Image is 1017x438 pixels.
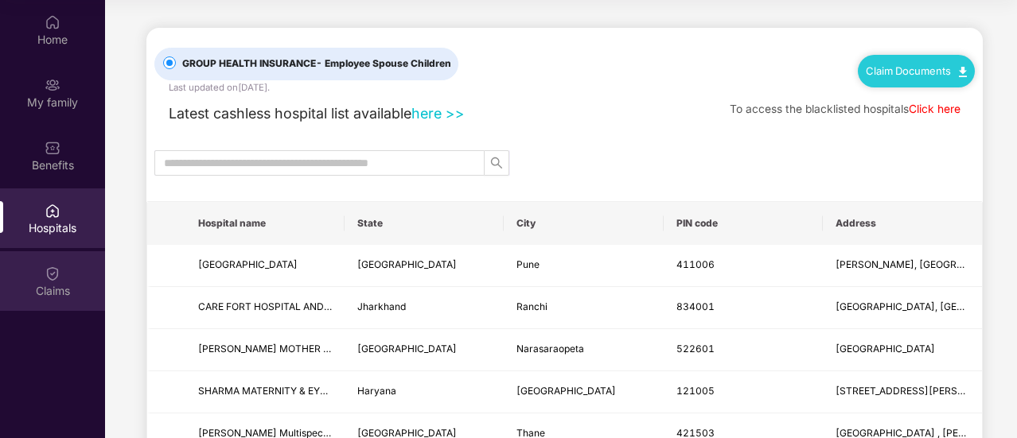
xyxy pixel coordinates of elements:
[836,385,1007,397] span: [STREET_ADDRESS][PERSON_NAME]
[198,343,425,355] span: [PERSON_NAME] MOTHER AND CHILD HOSPITAL
[198,300,442,312] span: CARE FORT HOSPITAL AND RESEARCH FOUNDATION
[45,140,60,156] img: svg+xml;base64,PHN2ZyBpZD0iQmVuZWZpdHMiIHhtbG5zPSJodHRwOi8vd3d3LnczLm9yZy8yMDAwL3N2ZyIgd2lkdGg9Ij...
[185,329,345,371] td: SRI SRINIVASA MOTHER AND CHILD HOSPITAL
[357,258,457,270] span: [GEOGRAPHIC_DATA]
[345,329,504,371] td: Andhra Pradesh
[345,371,504,413] td: Haryana
[836,343,935,355] span: [GEOGRAPHIC_DATA]
[185,202,345,245] th: Hospital name
[504,287,663,329] td: Ranchi
[185,371,345,413] td: SHARMA MATERNITY & EYE CENTRE
[823,245,982,287] td: Siddharth Mension, Pune Nagar Road, Opp Agakhan Palace
[169,105,411,122] span: Latest cashless hospital list available
[176,56,458,72] span: GROUP HEALTH INSURANCE
[909,103,961,115] a: Click here
[345,202,504,245] th: State
[504,245,663,287] td: Pune
[484,150,509,176] button: search
[823,329,982,371] td: Palnadu Road, Beside Municiple Library
[198,385,366,397] span: SHARMA MATERNITY & EYE CENTRE
[411,105,465,122] a: here >>
[836,217,969,230] span: Address
[516,258,540,270] span: Pune
[664,202,823,245] th: PIN code
[185,287,345,329] td: CARE FORT HOSPITAL AND RESEARCH FOUNDATION
[45,14,60,30] img: svg+xml;base64,PHN2ZyBpZD0iSG9tZSIgeG1sbnM9Imh0dHA6Ly93d3cudzMub3JnLzIwMDAvc3ZnIiB3aWR0aD0iMjAiIG...
[45,77,60,93] img: svg+xml;base64,PHN2ZyB3aWR0aD0iMjAiIGhlaWdodD0iMjAiIHZpZXdCb3g9IjAgMCAyMCAyMCIgZmlsbD0ibm9uZSIgeG...
[345,245,504,287] td: Maharashtra
[516,300,547,312] span: Ranchi
[316,57,451,69] span: - Employee Spouse Children
[504,202,663,245] th: City
[357,385,396,397] span: Haryana
[676,258,715,270] span: 411006
[676,385,715,397] span: 121005
[198,258,298,270] span: [GEOGRAPHIC_DATA]
[823,202,982,245] th: Address
[823,287,982,329] td: KONKA RD, LOWER BAZAR
[357,343,457,355] span: [GEOGRAPHIC_DATA]
[45,266,60,281] img: svg+xml;base64,PHN2ZyBpZD0iQ2xhaW0iIHhtbG5zPSJodHRwOi8vd3d3LnczLm9yZy8yMDAwL3N2ZyIgd2lkdGg9IjIwIi...
[185,245,345,287] td: SHREE HOSPITAL
[866,64,967,77] a: Claim Documents
[504,329,663,371] td: Narasaraopeta
[45,203,60,219] img: svg+xml;base64,PHN2ZyBpZD0iSG9zcGl0YWxzIiB4bWxucz0iaHR0cDovL3d3dy53My5vcmcvMjAwMC9zdmciIHdpZHRoPS...
[485,157,509,169] span: search
[516,343,584,355] span: Narasaraopeta
[959,67,967,77] img: svg+xml;base64,PHN2ZyB4bWxucz0iaHR0cDovL3d3dy53My5vcmcvMjAwMC9zdmciIHdpZHRoPSIxMC40IiBoZWlnaHQ9Ij...
[676,343,715,355] span: 522601
[198,217,332,230] span: Hospital name
[169,80,270,95] div: Last updated on [DATE] .
[504,371,663,413] td: Faridabad
[357,300,406,312] span: Jharkhand
[676,300,715,312] span: 834001
[730,103,909,115] span: To access the blacklisted hospitals
[516,385,616,397] span: [GEOGRAPHIC_DATA]
[345,287,504,329] td: Jharkhand
[823,371,982,413] td: House No 94 , New Indusrial Town, Deep Chand Bhartia Marg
